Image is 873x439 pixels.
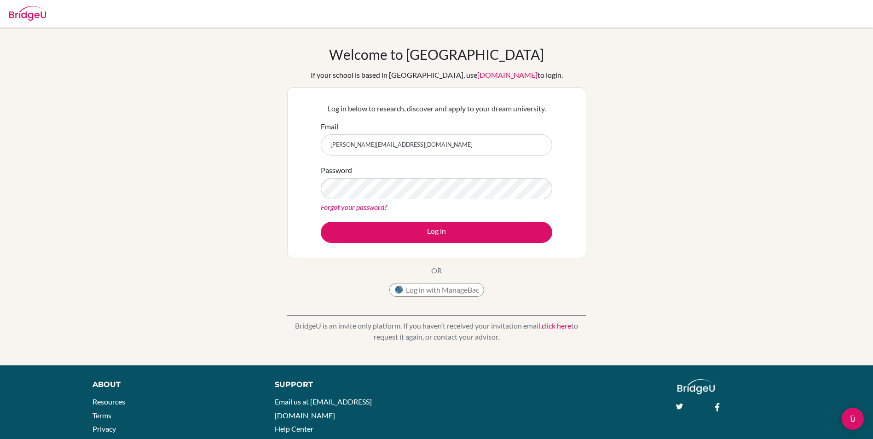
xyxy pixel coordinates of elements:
img: Bridge-U [9,6,46,21]
button: Log in [321,222,552,243]
a: Forgot your password? [321,202,387,211]
a: Help Center [275,424,313,433]
a: Email us at [EMAIL_ADDRESS][DOMAIN_NAME] [275,397,372,420]
div: About [93,379,254,390]
div: Support [275,379,426,390]
a: Privacy [93,424,116,433]
label: Password [321,165,352,176]
img: logo_white@2x-f4f0deed5e89b7ecb1c2cc34c3e3d731f90f0f143d5ea2071677605dd97b5244.png [677,379,715,394]
label: Email [321,121,338,132]
h1: Welcome to [GEOGRAPHIC_DATA] [329,46,544,63]
button: Log in with ManageBac [389,283,484,297]
p: BridgeU is an invite only platform. If you haven’t received your invitation email, to request it ... [287,320,586,342]
div: Open Intercom Messenger [842,408,864,430]
a: Resources [93,397,125,406]
p: Log in below to research, discover and apply to your dream university. [321,103,552,114]
a: click here [542,321,571,330]
a: [DOMAIN_NAME] [477,70,538,79]
p: OR [431,265,442,276]
a: Terms [93,411,111,420]
div: If your school is based in [GEOGRAPHIC_DATA], use to login. [311,69,563,81]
